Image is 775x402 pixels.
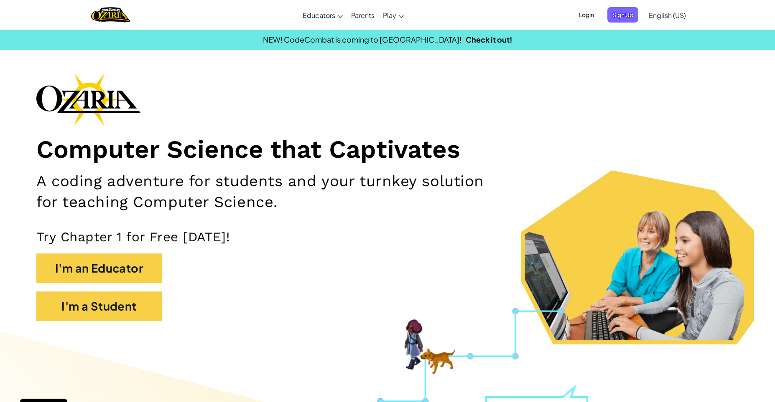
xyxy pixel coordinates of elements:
img: Ozaria branding logo [36,73,141,126]
p: Try Chapter 1 for Free [DATE]! [36,229,739,245]
img: Home [91,6,130,23]
button: Sign Up [607,7,638,23]
button: Login [574,7,599,23]
h2: A coding adventure for students and your turnkey solution for teaching Computer Science. [36,171,507,212]
h1: Computer Science that Captivates [36,134,739,165]
a: Parents [347,4,379,26]
a: English (US) [645,4,690,26]
span: Play [383,11,396,20]
span: English (US) [649,11,686,20]
button: I'm a Student [36,291,162,321]
button: I'm an Educator [36,253,162,283]
span: Educators [303,11,335,20]
a: Check it out! [466,35,512,44]
span: NEW! CodeCombat is coming to [GEOGRAPHIC_DATA]! [263,35,461,44]
a: Educators [298,4,347,26]
a: Ozaria by CodeCombat logo [91,6,130,23]
a: Play [379,4,408,26]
